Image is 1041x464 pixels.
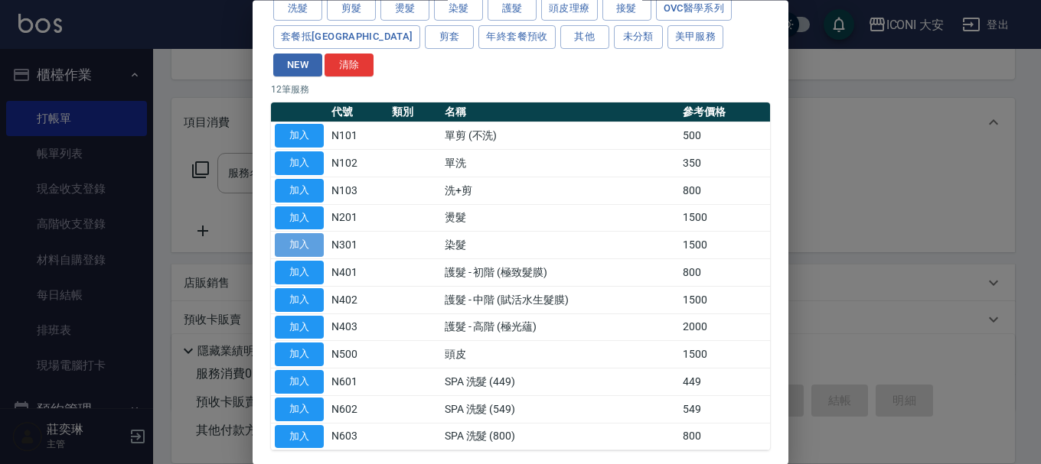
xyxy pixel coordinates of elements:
button: 剪套 [425,25,474,49]
td: 500 [679,122,770,150]
p: 12 筆服務 [271,83,770,97]
td: 1500 [679,341,770,368]
td: N103 [328,177,388,205]
button: 未分類 [614,25,663,49]
td: N101 [328,122,388,150]
button: 其他 [560,25,609,49]
td: N401 [328,259,388,287]
td: N201 [328,205,388,232]
td: 單洗 [441,150,679,177]
td: N301 [328,232,388,259]
th: 參考價格 [679,103,770,123]
th: 名稱 [441,103,679,123]
button: 加入 [275,343,324,367]
td: N602 [328,396,388,423]
td: N603 [328,423,388,451]
td: N402 [328,287,388,314]
button: 加入 [275,425,324,449]
td: SPA 洗髮 (449) [441,368,679,396]
td: 護髮 - 高階 (極光蘊) [441,314,679,342]
button: 加入 [275,371,324,394]
td: 洗+剪 [441,177,679,205]
button: 加入 [275,125,324,148]
td: 頭皮 [441,341,679,368]
button: NEW [273,54,322,77]
td: 護髮 - 初階 (極致髮膜) [441,259,679,287]
td: 1500 [679,287,770,314]
td: 護髮 - 中階 (賦活水生髮膜) [441,287,679,314]
button: 加入 [275,316,324,339]
td: SPA 洗髮 (800) [441,423,679,451]
button: 加入 [275,397,324,421]
td: 單剪 (不洗) [441,122,679,150]
td: 350 [679,150,770,177]
td: 549 [679,396,770,423]
td: 800 [679,423,770,451]
td: N403 [328,314,388,342]
button: 加入 [275,234,324,258]
button: 加入 [275,261,324,285]
button: 套餐抵[GEOGRAPHIC_DATA] [273,25,420,49]
th: 類別 [388,103,441,123]
th: 代號 [328,103,388,123]
button: 加入 [275,152,324,176]
td: N601 [328,368,388,396]
td: 染髮 [441,232,679,259]
td: 800 [679,259,770,287]
button: 加入 [275,179,324,203]
td: N500 [328,341,388,368]
button: 清除 [325,54,374,77]
td: 燙髮 [441,205,679,232]
button: 加入 [275,206,324,230]
button: 年終套餐預收 [478,25,555,49]
td: 449 [679,368,770,396]
button: 美甲服務 [667,25,724,49]
td: 1500 [679,232,770,259]
td: SPA 洗髮 (549) [441,396,679,423]
td: 1500 [679,205,770,232]
td: N102 [328,150,388,177]
button: 加入 [275,288,324,312]
td: 2000 [679,314,770,342]
td: 800 [679,177,770,205]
